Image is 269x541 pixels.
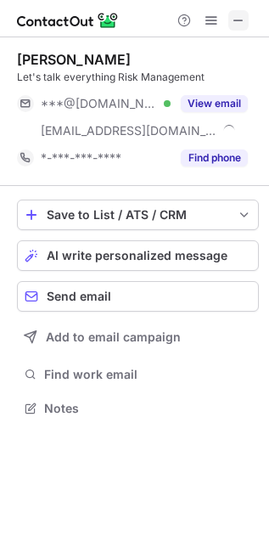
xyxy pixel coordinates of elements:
button: Reveal Button [181,149,248,166]
div: [PERSON_NAME] [17,51,131,68]
button: save-profile-one-click [17,200,259,230]
span: AI write personalized message [47,249,227,262]
button: Add to email campaign [17,322,259,352]
div: Let's talk everything Risk Management [17,70,259,85]
span: Send email [47,290,111,303]
button: Reveal Button [181,95,248,112]
span: [EMAIL_ADDRESS][DOMAIN_NAME] [41,123,217,138]
span: Add to email campaign [46,330,181,344]
button: Find work email [17,363,259,386]
span: Find work email [44,367,252,382]
img: ContactOut v5.3.10 [17,10,119,31]
button: Send email [17,281,259,312]
span: ***@[DOMAIN_NAME] [41,96,158,111]
span: Notes [44,401,252,416]
button: Notes [17,397,259,420]
button: AI write personalized message [17,240,259,271]
div: Save to List / ATS / CRM [47,208,229,222]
